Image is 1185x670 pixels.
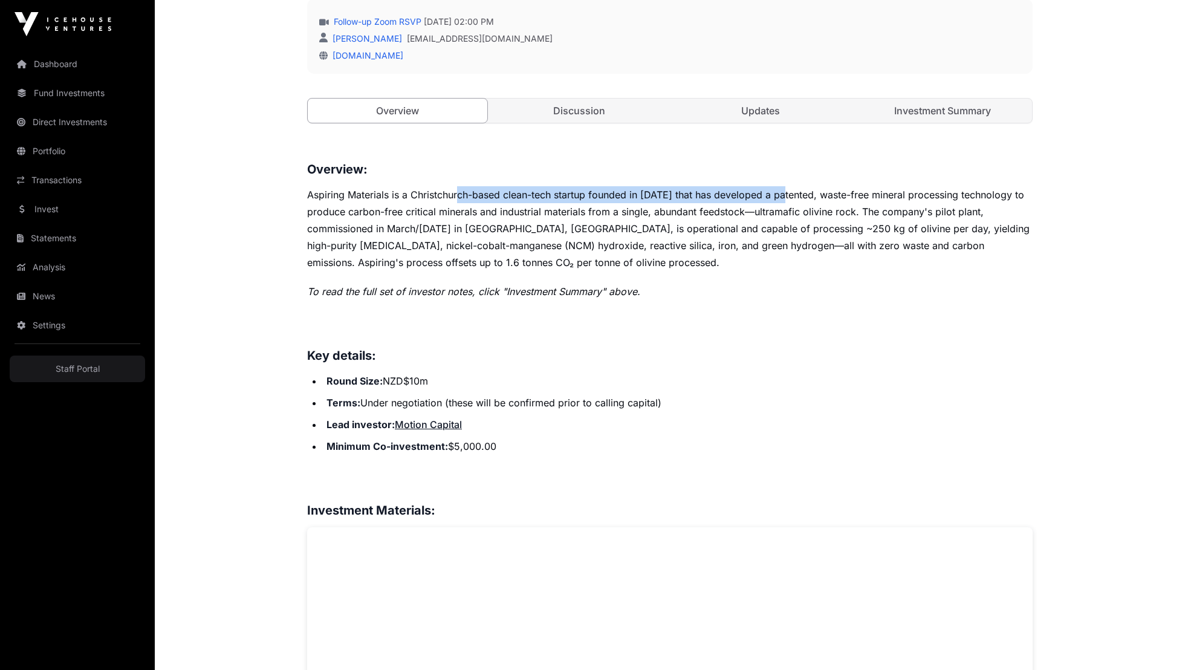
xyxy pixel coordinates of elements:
em: To read the full set of investor notes, click "Investment Summary" above. [307,285,640,298]
strong: Terms: [326,397,360,409]
a: Follow-up Zoom RSVP [331,16,421,28]
p: Aspiring Materials is a Christchurch-based clean-tech startup founded in [DATE] that has develope... [307,186,1033,271]
a: Settings [10,312,145,339]
a: Investment Summary [853,99,1033,123]
a: [EMAIL_ADDRESS][DOMAIN_NAME] [407,33,553,45]
a: Overview [307,98,488,123]
a: News [10,283,145,310]
a: Direct Investments [10,109,145,135]
strong: Lead investor [326,418,392,431]
h3: Key details: [307,346,1033,365]
nav: Tabs [308,99,1032,123]
li: Under negotiation (these will be confirmed prior to calling capital) [323,394,1033,411]
a: Statements [10,225,145,252]
li: NZD$10m [323,372,1033,389]
a: Staff Portal [10,356,145,382]
a: Portfolio [10,138,145,164]
h3: Overview: [307,160,1033,179]
a: Updates [671,99,851,123]
a: Discussion [490,99,669,123]
li: $5,000.00 [323,438,1033,455]
a: [PERSON_NAME] [330,33,402,44]
span: [DATE] 02:00 PM [424,16,494,28]
h3: Investment Materials: [307,501,1033,520]
iframe: Chat Widget [1125,612,1185,670]
strong: : [392,418,395,431]
a: Fund Investments [10,80,145,106]
img: Icehouse Ventures Logo [15,12,111,36]
a: Dashboard [10,51,145,77]
a: Invest [10,196,145,223]
a: Transactions [10,167,145,194]
a: Analysis [10,254,145,281]
strong: Round Size: [326,375,383,387]
strong: Minimum Co-investment: [326,440,448,452]
a: Motion Capital [395,418,462,431]
a: [DOMAIN_NAME] [328,50,403,60]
